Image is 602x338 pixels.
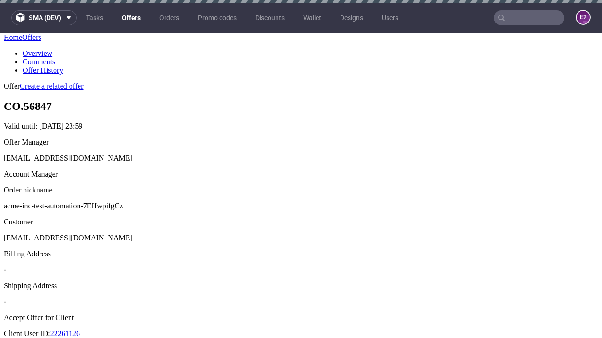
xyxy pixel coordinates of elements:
[4,121,598,130] div: [EMAIL_ADDRESS][DOMAIN_NAME]
[154,10,185,25] a: Orders
[23,33,63,41] a: Offer History
[4,201,133,209] span: [EMAIL_ADDRESS][DOMAIN_NAME]
[4,233,6,241] span: -
[577,11,590,24] figcaption: e2
[23,16,52,24] a: Overview
[116,10,146,25] a: Offers
[192,10,242,25] a: Promo codes
[20,49,83,57] a: Create a related offer
[22,0,41,8] a: Offers
[4,185,598,193] div: Customer
[4,153,598,161] div: Order nickname
[4,281,598,289] div: Accept Offer for Client
[4,105,598,114] div: Offer Manager
[4,249,598,257] div: Shipping Address
[4,297,598,305] p: Client User ID:
[334,10,369,25] a: Designs
[4,169,598,177] p: acme-inc-test-automation-7EHwpifgCz
[80,10,109,25] a: Tasks
[23,25,55,33] a: Comments
[29,15,61,21] span: sma (dev)
[4,217,598,225] div: Billing Address
[4,0,22,8] a: Home
[4,67,598,80] h1: CO.56847
[298,10,327,25] a: Wallet
[4,49,598,58] div: Offer
[40,89,83,97] time: [DATE] 23:59
[11,10,77,25] button: sma (dev)
[250,10,290,25] a: Discounts
[4,265,6,273] span: -
[50,297,80,305] a: 22261126
[4,137,598,146] div: Account Manager
[4,89,598,98] p: Valid until:
[376,10,404,25] a: Users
